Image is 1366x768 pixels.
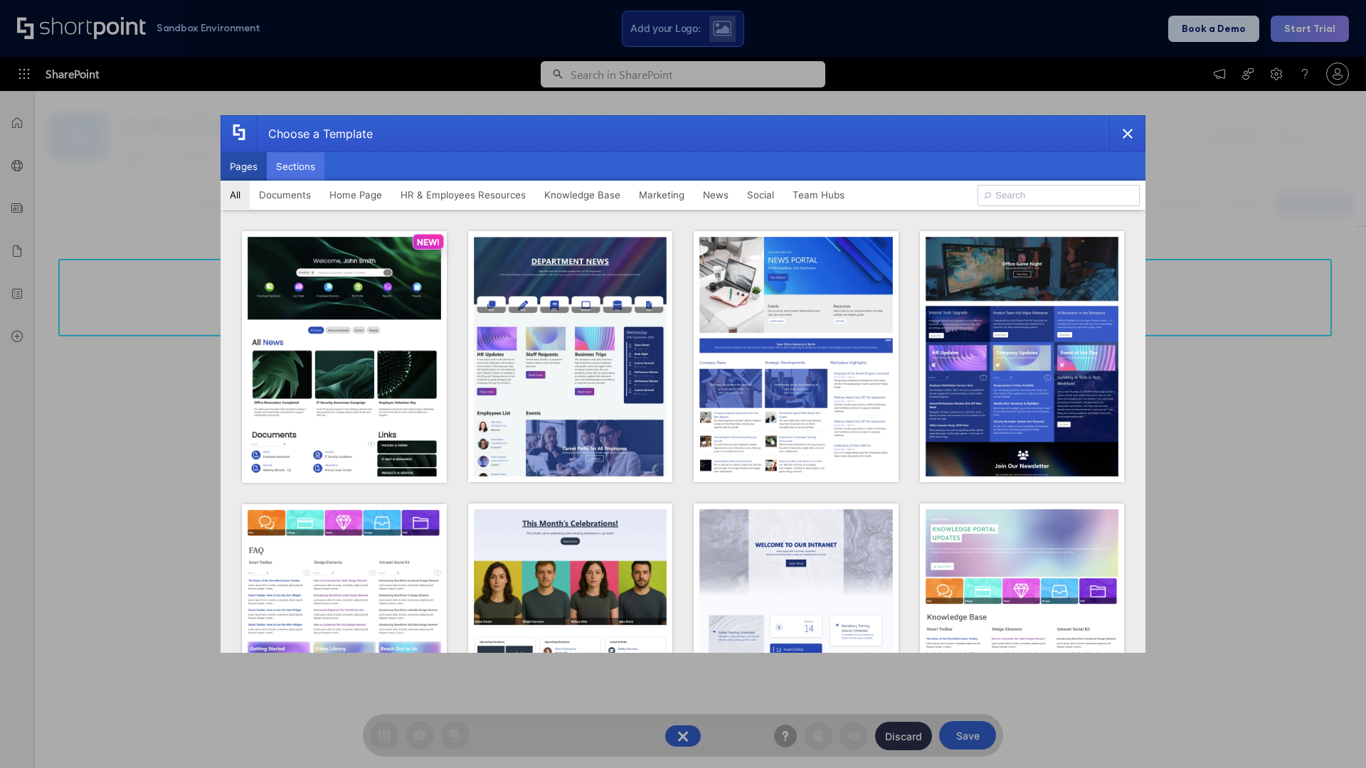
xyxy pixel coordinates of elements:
[221,181,250,209] button: All
[391,181,535,209] button: HR & Employees Resources
[267,152,324,181] button: Sections
[250,181,320,209] button: Documents
[694,181,738,209] button: News
[417,237,440,247] p: NEW!
[630,181,694,209] button: Marketing
[978,185,1140,206] input: Search
[535,181,630,209] button: Knowledge Base
[783,181,854,209] button: Team Hubs
[221,115,1145,653] div: template selector
[738,181,783,209] button: Social
[221,152,267,181] button: Pages
[1295,700,1366,768] iframe: Chat Widget
[257,116,373,151] div: Choose a Template
[320,181,391,209] button: Home Page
